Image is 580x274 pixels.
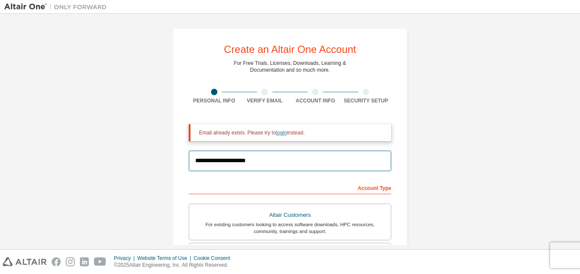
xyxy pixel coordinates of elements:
[52,257,61,266] img: facebook.svg
[80,257,89,266] img: linkedin.svg
[276,130,287,136] a: login
[94,257,106,266] img: youtube.svg
[4,3,111,11] img: Altair One
[66,257,75,266] img: instagram.svg
[137,255,193,262] div: Website Terms of Use
[114,262,235,269] p: © 2025 Altair Engineering, Inc. All Rights Reserved.
[234,60,346,73] div: For Free Trials, Licenses, Downloads, Learning & Documentation and so much more.
[3,257,47,266] img: altair_logo.svg
[114,255,137,262] div: Privacy
[193,255,235,262] div: Cookie Consent
[199,129,384,136] div: Email already exists. Please try to instead.
[194,209,386,221] div: Altair Customers
[341,97,392,104] div: Security Setup
[189,181,391,194] div: Account Type
[224,44,356,55] div: Create an Altair One Account
[290,97,341,104] div: Account Info
[189,97,240,104] div: Personal Info
[240,97,290,104] div: Verify Email
[194,221,386,235] div: For existing customers looking to access software downloads, HPC resources, community, trainings ...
